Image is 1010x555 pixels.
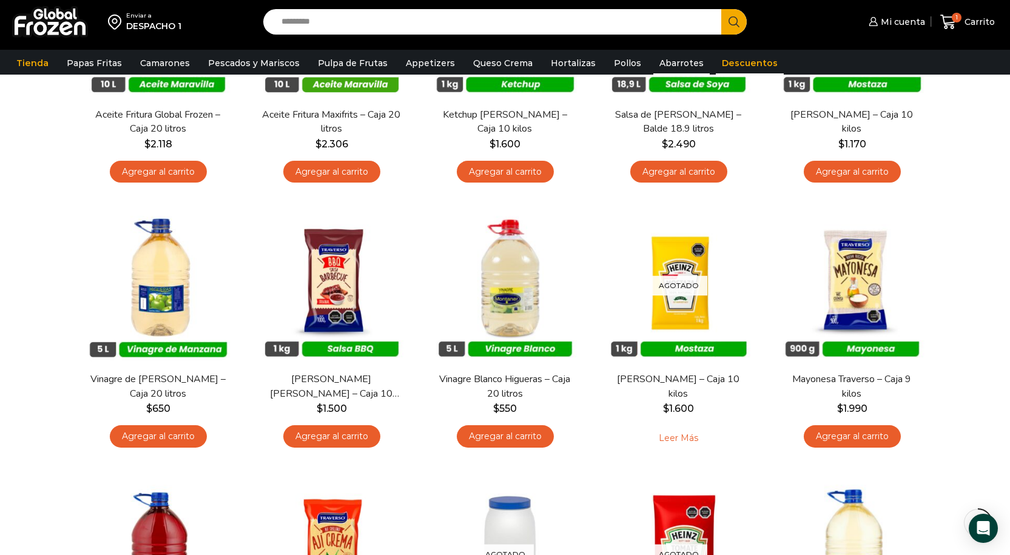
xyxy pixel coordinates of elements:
a: Abarrotes [653,52,710,75]
span: $ [662,138,668,150]
bdi: 1.170 [838,138,866,150]
a: 1 Carrito [937,8,998,36]
a: [PERSON_NAME] – Caja 10 kilos [782,108,921,136]
a: [PERSON_NAME] – Caja 10 kilos [608,372,748,400]
div: Open Intercom Messenger [969,514,998,543]
span: 1 [952,13,961,22]
a: Pollos [608,52,647,75]
a: Mi cuenta [866,10,925,34]
span: $ [144,138,150,150]
a: Agregar al carrito: “Aceite Fritura Maxifrits - Caja 20 litros” [283,161,380,183]
bdi: 650 [146,403,170,414]
a: Pulpa de Frutas [312,52,394,75]
a: Mayonesa Traverso – Caja 9 kilos [782,372,921,400]
a: Agregar al carrito: “Vinagre de Manzana Higueras - Caja 20 litros” [110,425,207,448]
a: Vinagre Blanco Higueras – Caja 20 litros [435,372,574,400]
span: $ [146,403,152,414]
div: Enviar a [126,12,181,20]
a: Salsa de [PERSON_NAME] – Balde 18.9 litros [608,108,748,136]
a: Agregar al carrito: “Mayonesa Traverso - Caja 9 kilos” [804,425,901,448]
a: Camarones [134,52,196,75]
a: Papas Fritas [61,52,128,75]
bdi: 1.600 [490,138,520,150]
bdi: 550 [493,403,517,414]
a: Agregar al carrito: “Ketchup Traverso - Caja 10 kilos” [457,161,554,183]
a: Leé más sobre “Mostaza Heinz - Caja 10 kilos” [640,425,717,451]
a: Agregar al carrito: “Salsa Barbacue Traverso - Caja 10 kilos” [283,425,380,448]
span: $ [837,403,843,414]
bdi: 2.490 [662,138,696,150]
a: Aceite Fritura Maxifrits – Caja 20 litros [261,108,401,136]
bdi: 1.600 [663,403,694,414]
button: Search button [721,9,747,35]
img: address-field-icon.svg [108,12,126,32]
bdi: 2.118 [144,138,172,150]
span: $ [315,138,322,150]
a: Hortalizas [545,52,602,75]
a: Ketchup [PERSON_NAME] – Caja 10 kilos [435,108,574,136]
bdi: 1.500 [317,403,347,414]
a: Pescados y Mariscos [202,52,306,75]
a: Tienda [10,52,55,75]
a: Agregar al carrito: “Vinagre Blanco Higueras - Caja 20 litros” [457,425,554,448]
bdi: 1.990 [837,403,867,414]
a: Agregar al carrito: “Mostaza Traverso - Caja 10 kilos” [804,161,901,183]
a: [PERSON_NAME] [PERSON_NAME] – Caja 10 kilos [261,372,401,400]
a: Agregar al carrito: “Salsa de Soya Kikkoman - Balde 18.9 litros” [630,161,727,183]
p: Agotado [650,276,707,296]
span: $ [493,403,499,414]
bdi: 2.306 [315,138,348,150]
a: Vinagre de [PERSON_NAME] – Caja 20 litros [88,372,227,400]
span: Mi cuenta [878,16,925,28]
a: Queso Crema [467,52,539,75]
a: Aceite Fritura Global Frozen – Caja 20 litros [88,108,227,136]
a: Appetizers [400,52,461,75]
div: DESPACHO 1 [126,20,181,32]
span: $ [663,403,669,414]
a: Descuentos [716,52,784,75]
span: Carrito [961,16,995,28]
a: Agregar al carrito: “Aceite Fritura Global Frozen – Caja 20 litros” [110,161,207,183]
span: $ [490,138,496,150]
span: $ [838,138,844,150]
span: $ [317,403,323,414]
